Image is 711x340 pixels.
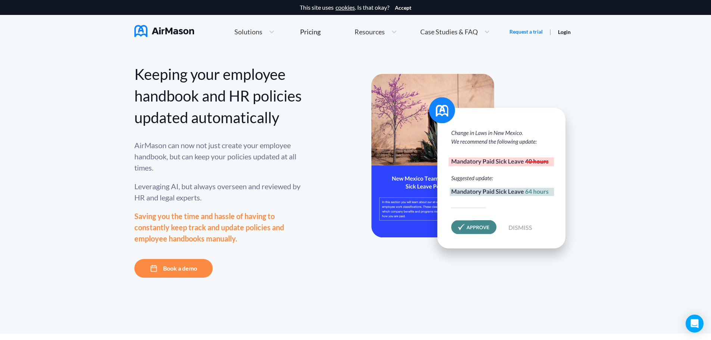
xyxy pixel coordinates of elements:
[336,4,355,11] a: cookies
[134,210,302,244] div: Saving you the time and hassle of having to constantly keep track and update policies and employe...
[395,5,411,11] button: Accept cookies
[355,28,385,35] span: Resources
[134,181,302,203] div: Leveraging AI, but always overseen and reviewed by HR and legal experts.
[420,28,478,35] span: Case Studies & FAQ
[549,28,551,35] span: |
[134,259,213,278] button: Book a demo
[134,63,302,128] div: Keeping your employee handbook and HR policies updated automatically
[300,25,321,38] a: Pricing
[371,74,577,266] img: handbook apu
[509,28,543,35] a: Request a trial
[134,25,194,37] img: AirMason Logo
[300,28,321,35] div: Pricing
[686,315,704,333] div: Open Intercom Messenger
[134,140,302,173] div: AirMason can now not just create your employee handbook, but can keep your policies updated at al...
[234,28,262,35] span: Solutions
[558,29,571,35] a: Login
